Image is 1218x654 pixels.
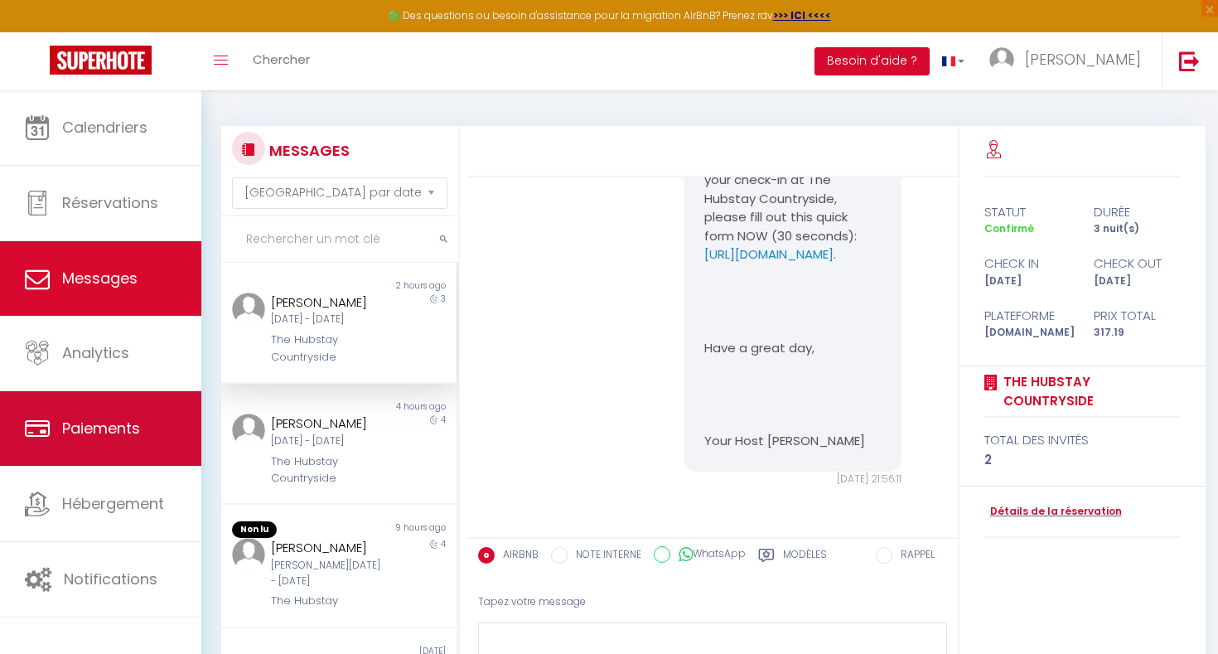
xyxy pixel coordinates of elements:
[62,192,158,213] span: Réservations
[265,132,350,169] h3: MESSAGES
[441,414,446,426] span: 4
[704,59,881,451] pre: Hello [PERSON_NAME], IMPORTANT: If not already done, in order to receive all detailed instruction...
[271,332,387,366] div: The Hubstay Countryside
[814,47,930,75] button: Besoin d'aide ?
[974,306,1083,326] div: Plateforme
[271,312,387,327] div: [DATE] - [DATE]
[64,569,157,589] span: Notifications
[232,538,265,571] img: ...
[1083,306,1192,326] div: Prix total
[62,418,140,438] span: Paiements
[1083,202,1192,222] div: durée
[232,414,265,447] img: ...
[271,453,387,487] div: The Hubstay Countryside
[271,558,387,589] div: [PERSON_NAME][DATE] - [DATE]
[271,538,387,558] div: [PERSON_NAME]
[974,254,1083,274] div: check in
[221,216,458,263] input: Rechercher un mot clé
[339,279,457,293] div: 2 hours ago
[670,546,746,564] label: WhatsApp
[974,325,1083,341] div: [DOMAIN_NAME]
[62,268,138,288] span: Messages
[984,430,1182,450] div: total des invités
[892,547,935,565] label: RAPPEL
[1025,49,1141,70] span: [PERSON_NAME]
[989,47,1014,72] img: ...
[441,293,446,305] span: 3
[1083,274,1192,289] div: [DATE]
[974,274,1083,289] div: [DATE]
[271,593,387,609] div: The Hubstay
[253,51,310,68] span: Chercher
[232,293,265,326] img: ...
[1083,325,1192,341] div: 317.19
[773,8,831,22] a: >>> ICI <<<<
[1083,221,1192,237] div: 3 nuit(s)
[783,547,827,568] label: Modèles
[339,521,457,538] div: 9 hours ago
[977,32,1162,90] a: ... [PERSON_NAME]
[998,372,1182,411] a: The Hubstay Countryside
[495,547,539,565] label: AIRBNB
[271,434,387,449] div: [DATE] - [DATE]
[974,202,1083,222] div: statut
[1179,51,1200,71] img: logout
[339,400,457,414] div: 4 hours ago
[1083,254,1192,274] div: check out
[441,538,446,550] span: 4
[232,521,277,538] span: Non lu
[704,245,834,263] a: [URL][DOMAIN_NAME]
[62,117,147,138] span: Calendriers
[62,342,129,363] span: Analytics
[62,493,164,514] span: Hébergement
[271,414,387,434] div: [PERSON_NAME]
[568,547,641,565] label: NOTE INTERNE
[684,472,901,487] div: [DATE] 21:56:11
[984,221,1034,235] span: Confirmé
[984,450,1182,470] div: 2
[271,293,387,312] div: [PERSON_NAME]
[478,582,947,623] div: Tapez votre message
[50,46,152,75] img: Super Booking
[984,504,1122,520] a: Détails de la réservation
[240,32,322,90] a: Chercher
